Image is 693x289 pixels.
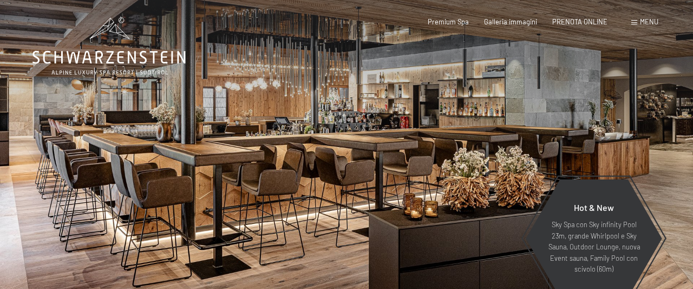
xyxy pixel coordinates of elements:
p: Sky Spa con Sky infinity Pool 23m, grande Whirlpool e Sky Sauna, Outdoor Lounge, nuova Event saun... [547,219,641,274]
span: Hot & New [574,202,614,213]
a: Galleria immagini [484,17,537,26]
a: Premium Spa [428,17,469,26]
a: PRENOTA ONLINE [552,17,607,26]
span: Menu [640,17,658,26]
